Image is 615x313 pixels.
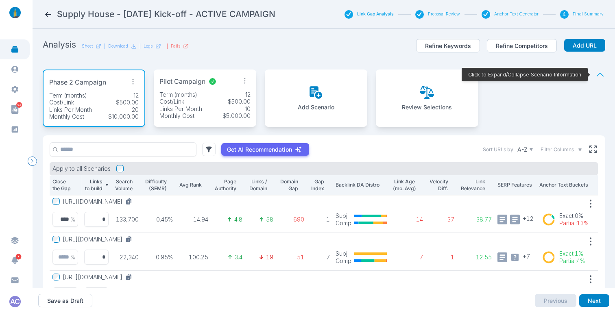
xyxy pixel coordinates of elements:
p: 20 [132,106,139,113]
p: Review Selections [402,104,452,111]
button: Next [579,294,609,307]
p: Close the Gap [52,178,72,192]
p: 690 [279,216,304,223]
button: [URL][DOMAIN_NAME] [63,274,135,281]
p: 51 [279,254,304,261]
button: Final Summary [573,11,604,17]
p: $500.00 [228,98,251,105]
p: Search Volume [114,178,133,192]
p: 10 [245,105,251,113]
div: | [167,43,189,49]
p: Cost/Link [49,99,74,106]
p: % [70,216,75,223]
p: Cost/Link [159,98,184,105]
p: Exact : 25% [559,288,589,295]
p: Domain Gap [279,178,298,192]
p: 12 [133,92,139,99]
p: 100.25 [179,254,208,261]
p: 0.45% [144,216,173,223]
p: $500.00 [116,99,139,106]
button: Get AI Recommendation [221,143,309,156]
p: Apply to all Scenarios [52,165,111,172]
p: Add Scenario [298,104,334,111]
p: Subj [336,212,351,220]
p: $5,000.00 [222,112,251,120]
p: 4.8 [234,216,242,223]
p: 22,340 [114,254,139,261]
p: Phase 2 Campaign [49,78,106,88]
p: Sheet [82,43,93,49]
p: Avg Rank [179,181,202,189]
p: Partial : 13% [559,220,589,227]
button: A-Z [516,144,535,154]
p: Comp [336,220,351,227]
p: 1 [310,216,330,223]
img: linklaunch_small.2ae18699.png [7,7,24,18]
p: 3.4 [235,254,242,261]
p: 38.77 [460,216,492,223]
p: 12 [245,91,251,98]
div: 4 [560,10,569,19]
button: Filter Columns [541,146,582,153]
p: Difficulty (SEMR) [144,178,167,192]
p: Links Per Month [49,106,92,113]
p: 12.55 [460,254,492,261]
p: 7 [310,254,330,261]
p: Monthly Cost [49,113,84,120]
p: 0.95% [144,254,173,261]
button: Add URL [564,39,605,52]
p: Subj [336,250,351,257]
button: Add Scenario [298,85,334,111]
p: 133,700 [114,216,139,223]
p: Link Relevance [460,178,485,192]
p: Fails [171,43,180,49]
div: | [140,43,161,49]
p: Subj [336,288,351,295]
p: 14 [393,216,423,223]
p: SERP Features [497,181,534,189]
button: [URL][DOMAIN_NAME] [63,236,135,243]
button: Previous [535,294,576,308]
p: Exact : 0% [559,212,589,220]
p: Link Age (mo. Avg) [393,178,417,192]
p: 58 [266,216,273,223]
h2: Supply House - June 2025 Kick-off - ACTIVE CAMPAIGN [57,9,275,20]
button: Save as Draft [38,294,92,308]
p: Download [108,43,128,49]
p: Comp [336,257,351,265]
label: Sort URLs by [483,146,513,153]
p: Logs [144,43,153,49]
p: Backlink DA Distro [336,181,387,189]
span: + 7 [523,252,530,260]
button: Link Gap Analysis [357,11,394,17]
p: 7 [393,254,423,261]
button: Anchor Text Generator [494,11,539,17]
span: + 12 [523,215,534,222]
p: % [70,254,75,261]
p: A-Z [517,146,528,153]
p: Anchor Text Buckets [539,181,596,189]
p: Velocity Diff. [429,178,448,192]
span: 62 [16,102,22,108]
button: Review Selections [402,85,452,111]
p: Partial : 4% [559,257,585,265]
button: Refine Keywords [416,39,480,53]
p: Gap Index [310,178,324,192]
button: Refine Competitors [487,39,557,53]
p: Term (months) [49,92,87,99]
span: Filter Columns [541,146,574,153]
p: 1 [429,254,455,261]
p: Page Authority [214,178,236,192]
p: $10,000.00 [108,113,139,120]
button: Proposal Review [428,11,460,17]
p: Links Per Month [159,105,202,113]
h2: Analysis [43,39,76,50]
p: Pilot Campaign [159,77,205,87]
p: 14.94 [179,216,208,223]
p: Get AI Recommendation [227,146,292,153]
p: Exact : 1% [559,250,585,257]
p: 19 [266,254,273,261]
p: Links / Domain [248,178,267,192]
a: Sheet| [82,43,105,49]
button: [URL][DOMAIN_NAME] [63,198,135,205]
